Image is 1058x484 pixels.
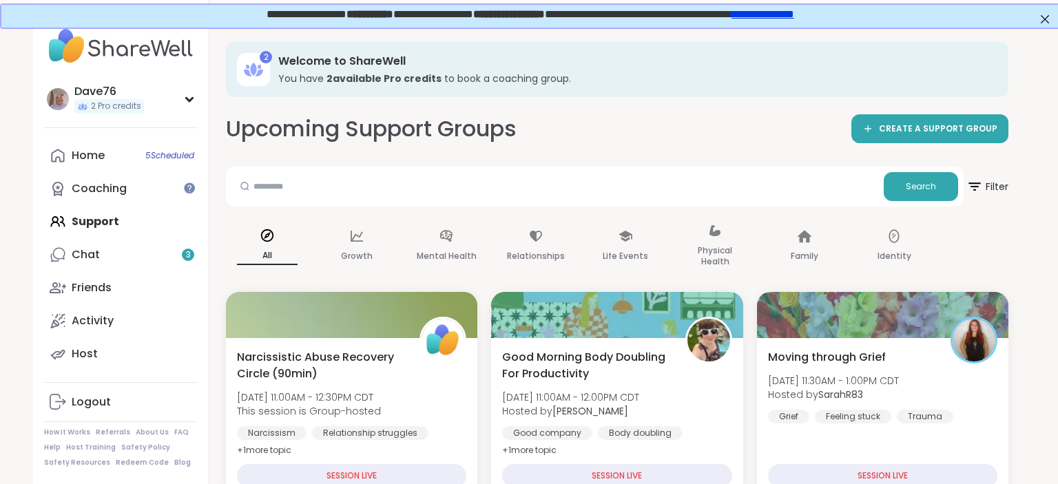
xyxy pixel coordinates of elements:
div: Coaching [72,181,127,196]
a: Referrals [96,428,130,437]
a: Redeem Code [116,458,169,467]
div: Body doubling [598,426,683,440]
img: Dave76 [47,88,69,110]
span: Hosted by [502,404,639,418]
span: Search [906,180,936,193]
a: Safety Policy [121,443,170,452]
iframe: Spotlight [184,182,195,193]
a: Logout [44,386,198,419]
span: 2 Pro credits [91,101,141,112]
p: Physical Health [685,242,745,270]
span: [DATE] 11:00AM - 12:00PM CDT [502,390,639,404]
span: 3 [186,249,191,261]
a: Chat3 [44,238,198,271]
p: Family [791,248,818,264]
a: Blog [174,458,191,467]
a: Activity [44,304,198,337]
p: Mental Health [417,248,477,264]
a: CREATE A SUPPORT GROUP [851,114,1008,143]
h2: Upcoming Support Groups [226,114,517,145]
span: Good Morning Body Doubling For Productivity [502,349,670,382]
div: Activity [72,313,114,328]
button: Filter [966,167,1008,207]
span: This session is Group-hosted [237,404,381,418]
p: All [237,247,298,265]
a: Host Training [66,443,116,452]
span: Hosted by [768,388,899,401]
a: Coaching [44,172,198,205]
b: SarahR83 [818,388,863,401]
div: Logout [72,394,111,410]
img: Adrienne_QueenOfTheDawn [687,319,730,361]
div: Feeling stuck [815,410,891,423]
p: Relationships [507,248,565,264]
a: Safety Resources [44,458,110,467]
img: ShareWell Nav Logo [44,22,198,70]
a: About Us [136,428,169,437]
div: Dave76 [74,84,144,99]
a: Home5Scheduled [44,139,198,172]
a: FAQ [174,428,189,437]
span: [DATE] 11:00AM - 12:30PM CDT [237,390,381,404]
b: [PERSON_NAME] [552,404,628,418]
span: Narcissistic Abuse Recovery Circle (90min) [237,349,404,382]
div: Relationship struggles [312,426,428,440]
h3: Welcome to ShareWell [278,54,989,69]
a: Friends [44,271,198,304]
p: Life Events [603,248,648,264]
p: Identity [878,248,911,264]
div: Trauma [897,410,953,423]
a: How It Works [44,428,90,437]
div: Narcissism [237,426,307,440]
div: Good company [502,426,592,440]
img: SarahR83 [953,319,995,361]
p: Growth [341,248,373,264]
div: Host [72,346,98,361]
div: 2 [260,51,272,63]
a: Host [44,337,198,370]
div: Home [72,148,105,163]
img: ShareWell [422,319,464,361]
a: Help [44,443,61,452]
div: Friends [72,280,112,295]
h3: You have to book a coaching group. [278,72,989,85]
span: 5 Scheduled [145,150,194,161]
span: [DATE] 11:30AM - 1:00PM CDT [768,374,899,388]
span: CREATE A SUPPORT GROUP [879,123,997,135]
div: Grief [768,410,809,423]
div: Chat [72,247,100,262]
button: Search [884,172,958,201]
span: Filter [966,170,1008,203]
span: Moving through Grief [768,349,886,366]
b: 2 available Pro credit s [326,72,442,85]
